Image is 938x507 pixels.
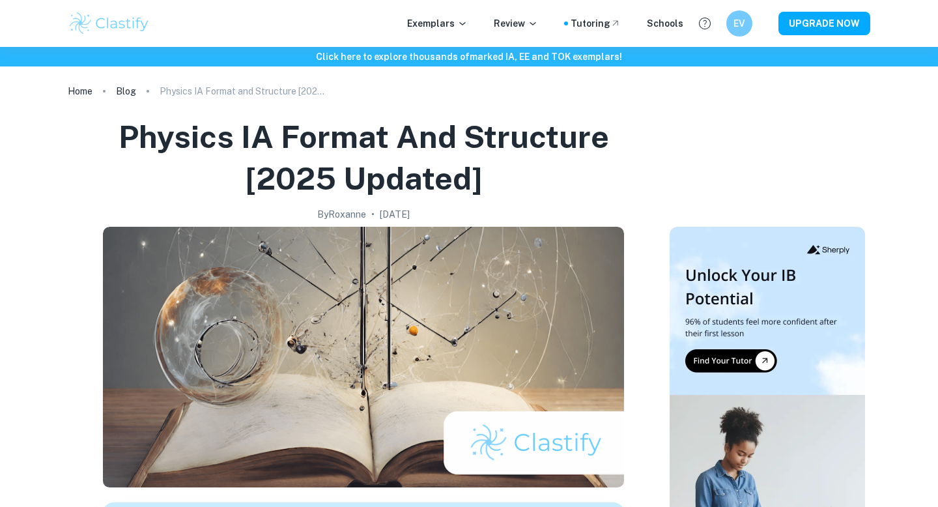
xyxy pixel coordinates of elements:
[103,227,624,487] img: Physics IA Format and Structure [2025 updated] cover image
[160,84,329,98] p: Physics IA Format and Structure [2025 updated]
[116,82,136,100] a: Blog
[647,16,683,31] a: Schools
[68,10,150,36] img: Clastify logo
[778,12,870,35] button: UPGRADE NOW
[726,10,752,36] button: EV
[68,82,92,100] a: Home
[380,207,410,222] h2: [DATE]
[371,207,375,222] p: •
[732,16,747,31] h6: EV
[694,12,716,35] button: Help and Feedback
[494,16,538,31] p: Review
[407,16,468,31] p: Exemplars
[317,207,366,222] h2: By Roxanne
[3,50,935,64] h6: Click here to explore thousands of marked IA, EE and TOK exemplars !
[73,116,654,199] h1: Physics IA Format and Structure [2025 updated]
[571,16,621,31] a: Tutoring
